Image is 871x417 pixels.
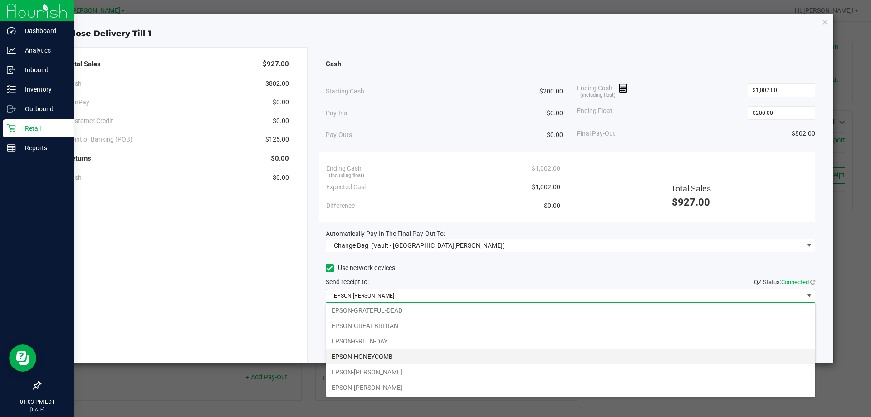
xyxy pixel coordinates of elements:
p: Inventory [16,84,70,95]
p: 01:03 PM EDT [4,398,70,406]
label: Use network devices [326,263,395,273]
inline-svg: Reports [7,143,16,152]
p: Dashboard [16,25,70,36]
span: EPSON-[PERSON_NAME] [326,289,804,302]
span: Connected [781,279,809,285]
p: Retail [16,123,70,134]
span: $0.00 [273,173,289,182]
span: $0.00 [271,153,289,164]
p: [DATE] [4,406,70,413]
span: (including float) [329,172,364,180]
span: $0.00 [544,201,560,211]
span: Expected Cash [326,182,368,192]
span: Total Sales [671,184,711,193]
span: Automatically Pay-In The Final Pay-Out To: [326,230,445,237]
p: Analytics [16,45,70,56]
span: $1,002.00 [532,164,560,173]
span: $125.00 [265,135,289,144]
li: EPSON-[PERSON_NAME] [326,364,815,380]
inline-svg: Outbound [7,104,16,113]
span: Point of Banking (POB) [67,135,132,144]
span: Customer Credit [67,116,113,126]
span: Starting Cash [326,87,364,96]
span: Final Pay-Out [577,129,615,138]
span: $200.00 [539,87,563,96]
span: Change Bag [334,242,368,249]
span: $927.00 [263,59,289,69]
span: Pay-Outs [326,130,352,140]
span: $0.00 [273,98,289,107]
span: Ending Float [577,106,612,120]
span: Ending Cash [326,164,362,173]
inline-svg: Retail [7,124,16,133]
span: CanPay [67,98,89,107]
inline-svg: Inventory [7,85,16,94]
span: Send receipt to: [326,278,369,285]
span: $0.00 [547,108,563,118]
iframe: Resource center [9,344,36,372]
li: EPSON-HONEYCOMB [326,349,815,364]
p: Reports [16,142,70,153]
span: $802.00 [792,129,815,138]
p: Inbound [16,64,70,75]
li: EPSON-GREEN-DAY [326,334,815,349]
span: $0.00 [547,130,563,140]
inline-svg: Analytics [7,46,16,55]
li: EPSON-GRATEFUL-DEAD [326,303,815,318]
li: EPSON-GREAT-BRITIAN [326,318,815,334]
span: $927.00 [672,196,710,208]
span: $0.00 [273,116,289,126]
p: Outbound [16,103,70,114]
li: EPSON-[PERSON_NAME] [326,380,815,395]
div: Close Delivery Till 1 [44,28,834,40]
span: $802.00 [265,79,289,88]
span: Difference [326,201,355,211]
span: QZ Status: [754,279,815,285]
inline-svg: Inbound [7,65,16,74]
div: Returns [67,149,289,168]
span: (including float) [580,92,616,99]
span: Cash [326,59,341,69]
span: $1,002.00 [532,182,560,192]
span: (Vault - [GEOGRAPHIC_DATA][PERSON_NAME]) [371,242,505,249]
span: Ending Cash [577,83,628,97]
inline-svg: Dashboard [7,26,16,35]
span: Pay-Ins [326,108,347,118]
span: Total Sales [67,59,101,69]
